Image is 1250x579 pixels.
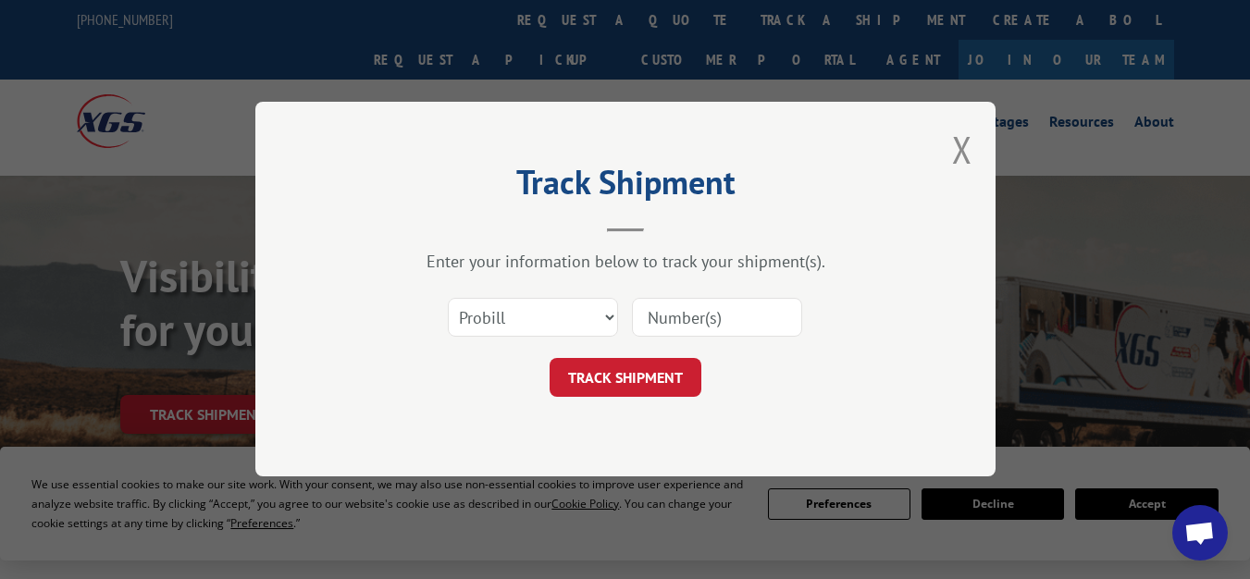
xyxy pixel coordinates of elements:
div: Open chat [1172,505,1228,561]
input: Number(s) [632,299,802,338]
h2: Track Shipment [348,169,903,204]
button: TRACK SHIPMENT [550,359,701,398]
button: Close modal [952,125,972,174]
div: Enter your information below to track your shipment(s). [348,252,903,273]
